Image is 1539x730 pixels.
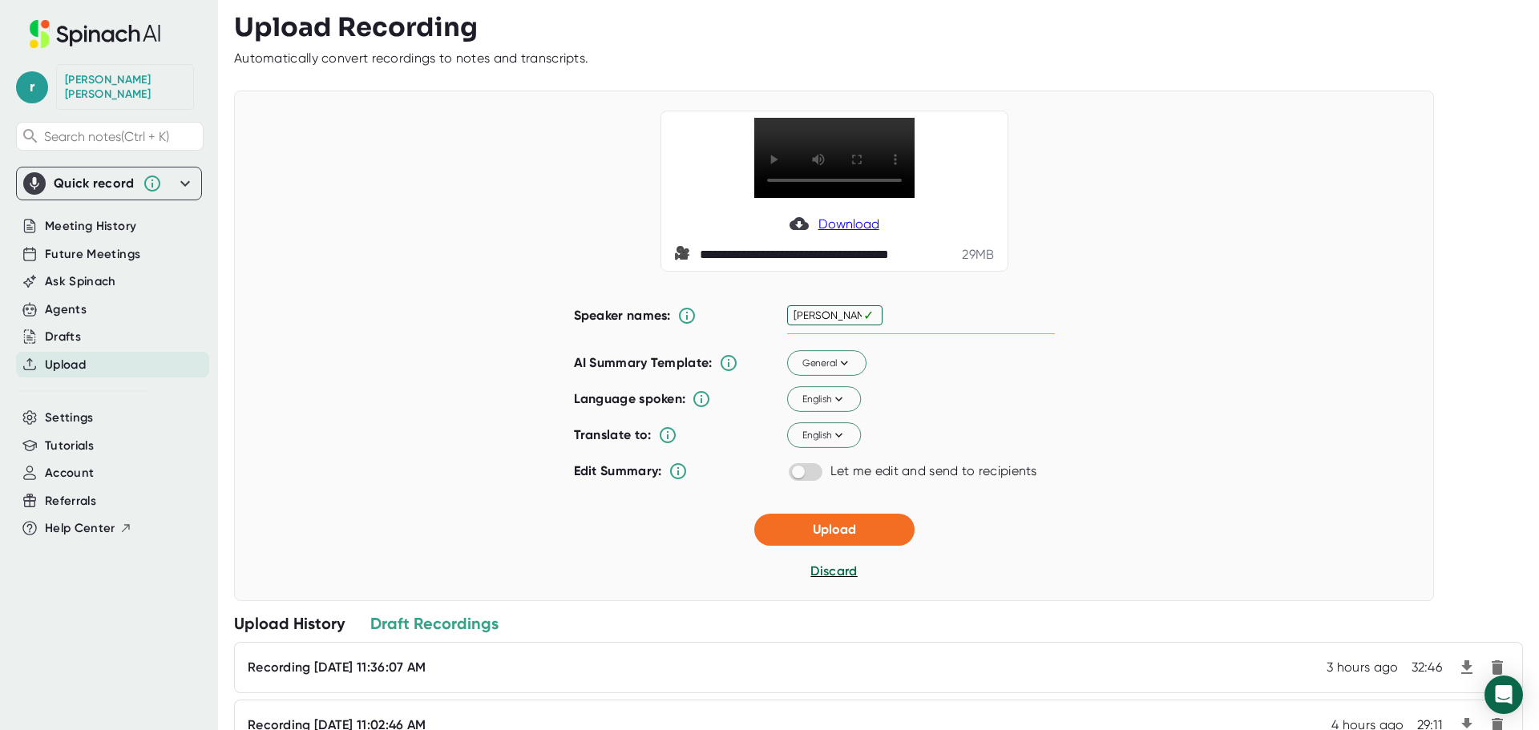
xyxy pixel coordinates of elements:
[574,355,713,371] b: AI Summary Template:
[45,300,87,319] button: Agents
[45,409,94,427] button: Settings
[1412,659,1443,676] div: 32:46
[23,167,195,200] div: Quick record
[45,437,94,455] button: Tutorials
[370,613,499,634] div: Draft Recordings
[45,217,136,236] button: Meeting History
[54,175,135,192] div: Quick record
[45,519,132,538] button: Help Center
[574,308,671,323] b: Speaker names:
[248,659,426,676] div: Recording [DATE] 11:36:07 AM
[802,356,851,370] span: General
[45,328,81,346] button: Drafts
[16,71,48,103] span: r
[234,12,1523,42] h3: Upload Recording
[787,423,861,449] button: English
[574,391,686,406] b: Language spoken:
[863,308,878,323] div: ✓
[1327,659,1398,676] div: 9/2/2025, 11:36:07 AM
[45,492,96,510] button: Referrals
[754,514,915,546] button: Upload
[810,562,857,581] button: Discard
[802,428,846,442] span: English
[802,392,846,406] span: English
[787,351,866,377] button: General
[962,247,994,263] div: 29 MB
[45,519,115,538] span: Help Center
[818,216,879,232] span: Download
[674,245,693,264] span: video
[574,427,652,442] b: Translate to:
[65,73,185,101] div: Ryan Smith
[44,129,169,144] span: Search notes (Ctrl + K)
[45,464,94,482] button: Account
[830,463,1037,479] div: Let me edit and send to recipients
[234,613,345,634] div: Upload History
[790,214,879,233] a: Download
[574,463,662,478] b: Edit Summary:
[787,387,861,413] button: English
[234,50,588,67] div: Automatically convert recordings to notes and transcripts.
[813,522,856,537] span: Upload
[810,563,857,579] span: Discard
[45,245,140,264] button: Future Meetings
[45,356,86,374] button: Upload
[45,272,116,291] button: Ask Spinach
[1484,676,1523,714] div: Open Intercom Messenger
